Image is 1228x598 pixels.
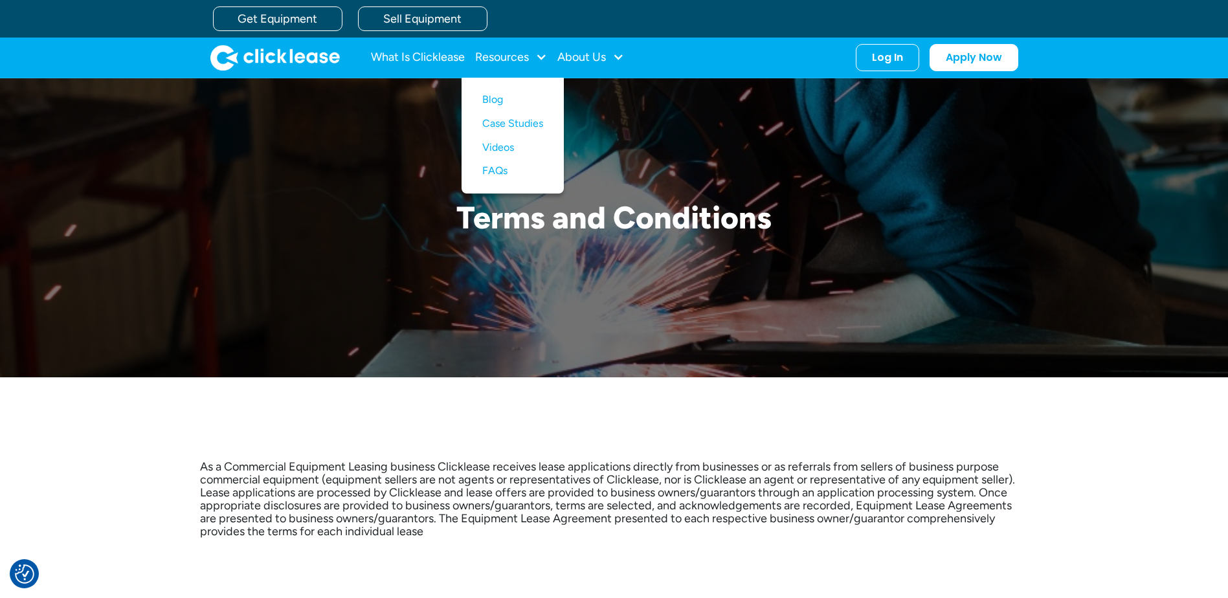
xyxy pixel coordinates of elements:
a: Sell Equipment [358,6,487,31]
a: Blog [482,88,543,112]
a: Get Equipment [213,6,342,31]
img: Clicklease logo [210,45,340,71]
a: Videos [482,136,543,160]
div: Resources [475,45,547,71]
div: Log In [872,51,903,64]
nav: Resources [462,78,564,194]
button: Consent Preferences [15,564,34,584]
a: Case Studies [482,112,543,136]
a: Apply Now [930,44,1018,71]
a: FAQs [482,159,543,183]
a: What Is Clicklease [371,45,465,71]
a: home [210,45,340,71]
h1: Terms and Conditions [456,201,772,235]
img: Revisit consent button [15,564,34,584]
p: As a Commercial Equipment Leasing business Clicklease receives lease applications directly from b... [200,460,1029,538]
div: About Us [557,45,624,71]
